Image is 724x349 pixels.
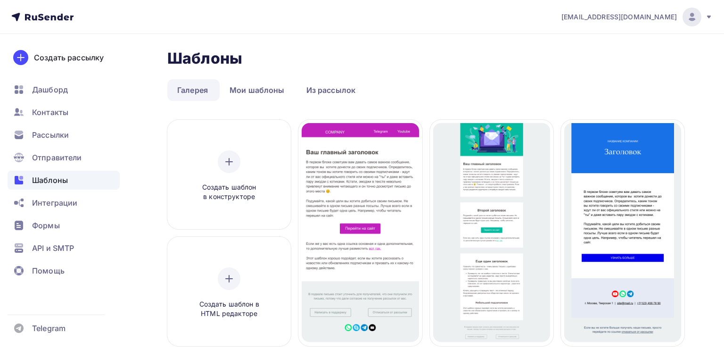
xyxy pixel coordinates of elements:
a: [EMAIL_ADDRESS][DOMAIN_NAME] [561,8,713,26]
div: Создать рассылку [34,52,104,63]
span: [EMAIL_ADDRESS][DOMAIN_NAME] [561,12,677,22]
a: Из рассылок [296,79,366,101]
a: Мои шаблоны [220,79,295,101]
span: Дашборд [32,84,68,95]
h2: Шаблоны [167,49,242,68]
span: Помощь [32,265,65,276]
a: Дашборд [8,80,120,99]
span: Формы [32,220,60,231]
span: API и SMTP [32,242,74,254]
span: Рассылки [32,129,69,141]
span: Отправители [32,152,82,163]
span: Telegram [32,323,66,334]
span: Создать шаблон в конструкторе [184,183,274,202]
span: Контакты [32,107,68,118]
a: Шаблоны [8,171,120,190]
a: Рассылки [8,125,120,144]
a: Галерея [167,79,218,101]
a: Контакты [8,103,120,122]
a: Отправители [8,148,120,167]
span: Интеграции [32,197,77,208]
span: Шаблоны [32,174,68,186]
span: Создать шаблон в HTML редакторе [184,299,274,319]
a: Формы [8,216,120,235]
